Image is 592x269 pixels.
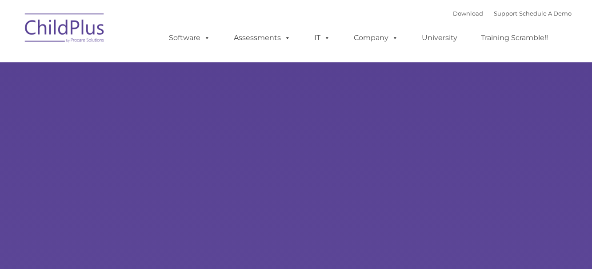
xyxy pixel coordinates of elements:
[453,10,572,17] font: |
[413,29,466,47] a: University
[305,29,339,47] a: IT
[519,10,572,17] a: Schedule A Demo
[345,29,407,47] a: Company
[453,10,483,17] a: Download
[472,29,557,47] a: Training Scramble!!
[494,10,517,17] a: Support
[225,29,300,47] a: Assessments
[20,7,109,52] img: ChildPlus by Procare Solutions
[160,29,219,47] a: Software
